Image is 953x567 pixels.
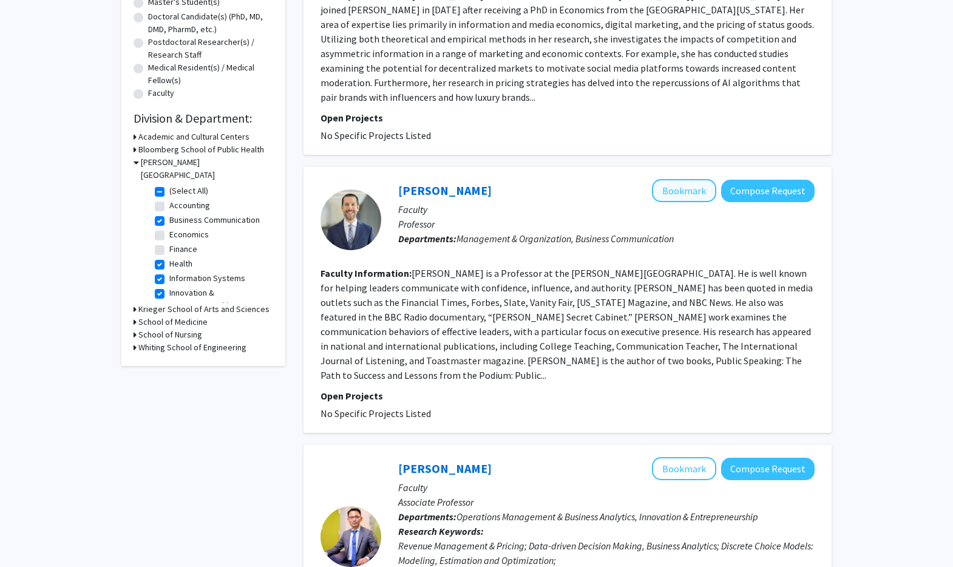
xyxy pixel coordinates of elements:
[320,389,815,403] p: Open Projects
[398,495,815,509] p: Associate Professor
[398,461,492,476] a: [PERSON_NAME]
[169,185,208,197] label: (Select All)
[138,341,246,354] h3: Whiting School of Engineering
[320,267,813,381] fg-read-more: [PERSON_NAME] is a Professor at the [PERSON_NAME][GEOGRAPHIC_DATA]. He is well known for helping ...
[652,179,716,202] button: Add Steven Cohen to Bookmarks
[148,87,174,100] label: Faculty
[169,272,245,285] label: Information Systems
[138,143,264,156] h3: Bloomberg School of Public Health
[169,243,197,256] label: Finance
[398,217,815,231] p: Professor
[398,233,456,245] b: Departments:
[721,180,815,202] button: Compose Request to Steven Cohen
[456,511,758,523] span: Operations Management & Business Analytics, Innovation & Entrepreneurship
[148,10,273,36] label: Doctoral Candidate(s) (PhD, MD, DMD, PharmD, etc.)
[398,525,484,537] b: Research Keywords:
[320,267,412,279] b: Faculty Information:
[148,61,273,87] label: Medical Resident(s) / Medical Fellow(s)
[398,183,492,198] a: [PERSON_NAME]
[138,316,208,328] h3: School of Medicine
[138,303,270,316] h3: Krieger School of Arts and Sciences
[652,457,716,480] button: Add Ruxian Wang to Bookmarks
[169,214,260,226] label: Business Communication
[320,110,815,125] p: Open Projects
[398,202,815,217] p: Faculty
[169,228,209,241] label: Economics
[320,129,431,141] span: No Specific Projects Listed
[169,257,192,270] label: Health
[138,328,202,341] h3: School of Nursing
[398,511,456,523] b: Departments:
[169,199,210,212] label: Accounting
[134,111,273,126] h2: Division & Department:
[456,233,674,245] span: Management & Organization, Business Communication
[721,458,815,480] button: Compose Request to Ruxian Wang
[148,36,273,61] label: Postdoctoral Researcher(s) / Research Staff
[320,407,431,419] span: No Specific Projects Listed
[398,480,815,495] p: Faculty
[169,287,270,312] label: Innovation & Entrepreneurship
[141,156,273,182] h3: [PERSON_NAME][GEOGRAPHIC_DATA]
[9,512,52,558] iframe: Chat
[138,131,249,143] h3: Academic and Cultural Centers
